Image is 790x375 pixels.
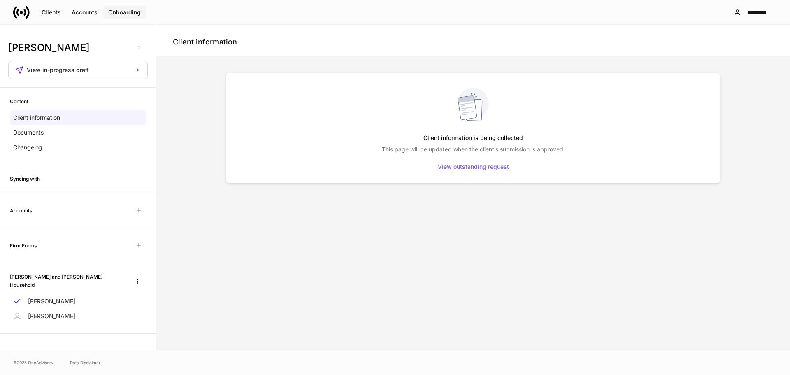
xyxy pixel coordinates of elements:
h6: Content [10,98,28,105]
div: Clients [42,9,61,15]
div: View outstanding request [438,164,509,170]
button: Onboarding [103,6,146,19]
button: Clients [36,6,66,19]
div: Accounts [72,9,98,15]
span: View in-progress draft [27,67,89,73]
h6: Syncing with [10,175,40,183]
a: Documents [10,125,146,140]
h4: Client information [173,37,237,47]
p: Documents [13,128,44,137]
button: View outstanding request [432,160,514,173]
p: Changelog [13,143,42,151]
p: [PERSON_NAME] [28,312,75,320]
h6: Firm Forms [10,242,37,249]
p: [PERSON_NAME] [28,297,75,305]
p: Client information [13,114,60,122]
a: Changelog [10,140,146,155]
div: Onboarding [108,9,141,15]
a: [PERSON_NAME] [10,294,146,309]
h5: Client information is being collected [423,130,523,145]
h6: [PERSON_NAME] and [PERSON_NAME] Household [10,273,122,289]
span: Unavailable with outstanding requests for information [131,203,146,218]
button: View in-progress draft [8,61,148,79]
h6: Accounts [10,207,32,214]
a: Data Disclaimer [70,359,100,366]
p: This page will be updated when the client’s submission is approved. [382,145,565,154]
a: Client information [10,110,146,125]
span: Unavailable with outstanding requests for information [131,238,146,253]
button: Accounts [66,6,103,19]
a: [PERSON_NAME] [10,309,146,324]
h3: [PERSON_NAME] [8,41,127,54]
span: © 2025 OneAdvisory [13,359,53,366]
